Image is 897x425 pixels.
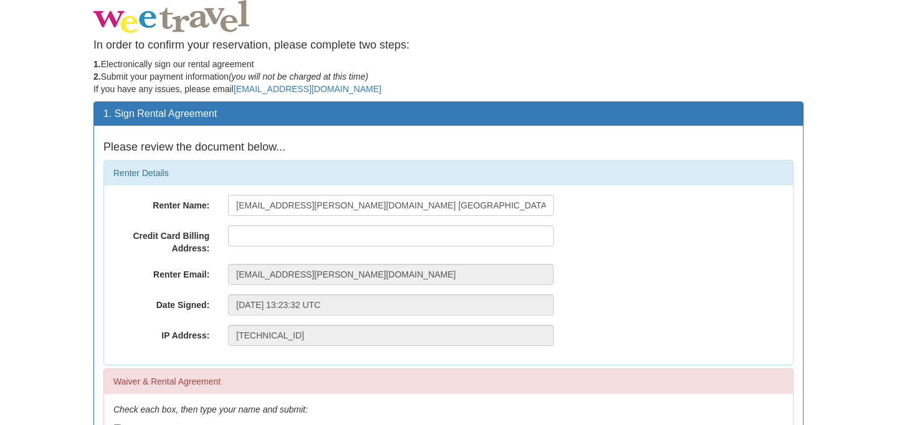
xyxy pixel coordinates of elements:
p: Electronically sign our rental agreement Submit your payment information If you have any issues, ... [93,58,804,95]
h4: Please review the document below... [103,141,794,154]
em: (you will not be charged at this time) [229,72,368,82]
div: Waiver & Rental Agreement [104,369,793,394]
label: Credit Card Billing Address: [104,225,219,255]
em: Check each box, then type your name and submit: [113,404,308,414]
strong: 1. [93,59,101,69]
h4: In order to confirm your reservation, please complete two steps: [93,39,804,52]
label: Date Signed: [104,294,219,311]
label: IP Address: [104,325,219,342]
a: [EMAIL_ADDRESS][DOMAIN_NAME] [234,84,381,94]
div: Renter Details [104,161,793,185]
label: Renter Email: [104,264,219,281]
strong: 2. [93,72,101,82]
label: Renter Name: [104,195,219,212]
h3: 1. Sign Rental Agreement [103,108,794,119]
